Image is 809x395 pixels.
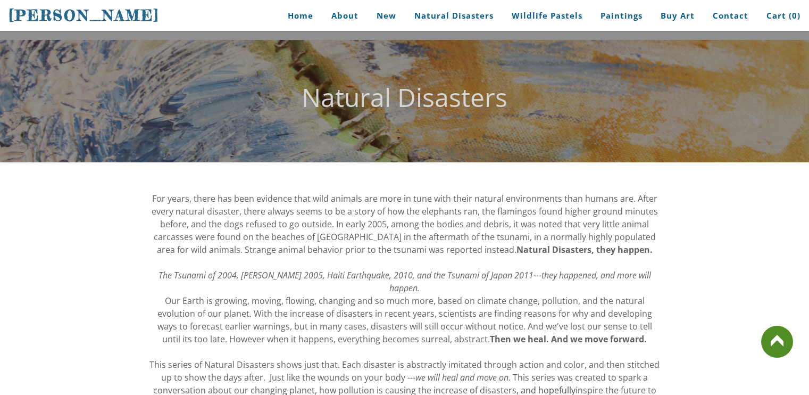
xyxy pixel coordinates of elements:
a: Natural Disasters [406,4,502,28]
strong: Then we heal. And we move forward. [490,333,647,345]
a: Cart (0) [758,4,800,28]
span: 0 [792,10,797,21]
a: Contact [705,4,756,28]
a: Home [272,4,321,28]
a: Wildlife Pastels [504,4,590,28]
em: we will heal and move on [415,372,508,383]
a: [PERSON_NAME] [9,5,160,26]
a: New [369,4,404,28]
span: [PERSON_NAME] [9,6,160,24]
a: Buy Art [653,4,703,28]
a: Paintings [593,4,650,28]
font: Natural Disasters [302,80,507,114]
a: About [323,4,366,28]
span: Our Earth is growing, moving, flowing, changing and so much more, based on climate change, pollut... [157,295,652,345]
span: For years, there has been evidence that wild animals are more in tune with their natural environm... [152,193,658,256]
strong: Natural Disasters, they happen. [516,244,653,256]
em: The Tsunami of 2004, [PERSON_NAME] 2005, Haiti Earthquake, 2010, and the Tsunami of Japan 2011---... [159,269,651,294]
